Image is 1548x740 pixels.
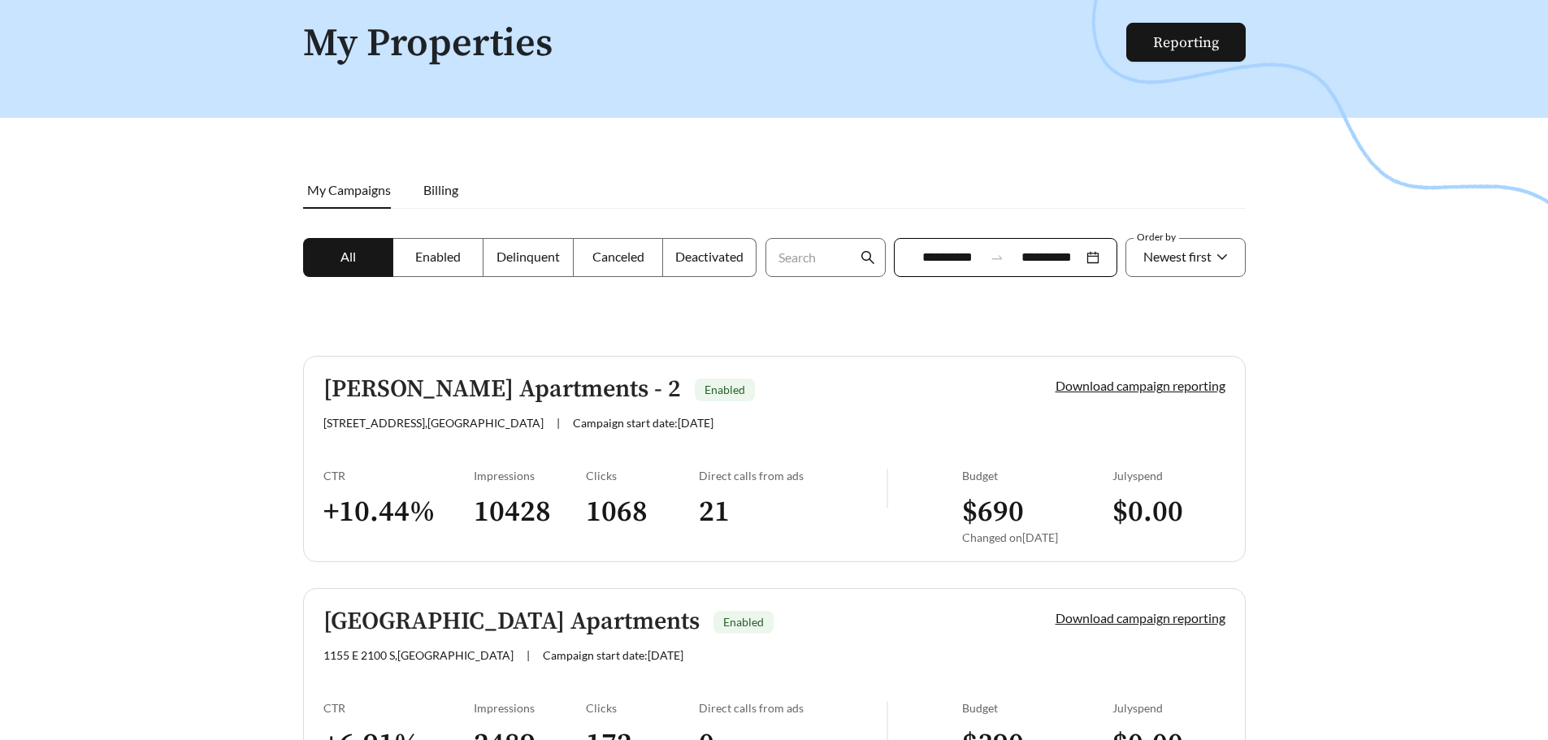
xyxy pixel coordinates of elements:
[557,416,560,430] span: |
[962,701,1112,715] div: Budget
[474,701,587,715] div: Impressions
[323,648,514,662] span: 1155 E 2100 S , [GEOGRAPHIC_DATA]
[1112,494,1225,530] h3: $ 0.00
[586,469,699,483] div: Clicks
[573,416,713,430] span: Campaign start date: [DATE]
[887,701,888,740] img: line
[323,608,700,635] h5: [GEOGRAPHIC_DATA] Apartments
[323,376,681,403] h5: [PERSON_NAME] Apartments - 2
[592,249,644,264] span: Canceled
[423,182,458,197] span: Billing
[1056,610,1225,625] a: Download campaign reporting
[340,249,356,264] span: All
[496,249,560,264] span: Delinquent
[303,356,1246,562] a: [PERSON_NAME] Apartments - 2Enabled[STREET_ADDRESS],[GEOGRAPHIC_DATA]|Campaign start date:[DATE]D...
[675,249,744,264] span: Deactivated
[887,469,888,508] img: line
[474,494,587,530] h3: 10428
[699,494,887,530] h3: 21
[699,701,887,715] div: Direct calls from ads
[1126,23,1246,62] button: Reporting
[474,469,587,483] div: Impressions
[990,250,1004,265] span: to
[1153,33,1219,52] a: Reporting
[861,250,875,265] span: search
[307,182,391,197] span: My Campaigns
[962,469,1112,483] div: Budget
[1112,701,1225,715] div: July spend
[323,494,474,530] h3: + 10.44 %
[543,648,683,662] span: Campaign start date: [DATE]
[527,648,530,662] span: |
[586,494,699,530] h3: 1068
[323,469,474,483] div: CTR
[962,530,1112,544] div: Changed on [DATE]
[962,494,1112,530] h3: $ 690
[699,469,887,483] div: Direct calls from ads
[723,615,764,629] span: Enabled
[1112,469,1225,483] div: July spend
[586,701,699,715] div: Clicks
[323,701,474,715] div: CTR
[1143,249,1212,264] span: Newest first
[415,249,461,264] span: Enabled
[705,383,745,396] span: Enabled
[990,250,1004,265] span: swap-right
[323,416,544,430] span: [STREET_ADDRESS] , [GEOGRAPHIC_DATA]
[1056,378,1225,393] a: Download campaign reporting
[303,23,1128,66] h1: My Properties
